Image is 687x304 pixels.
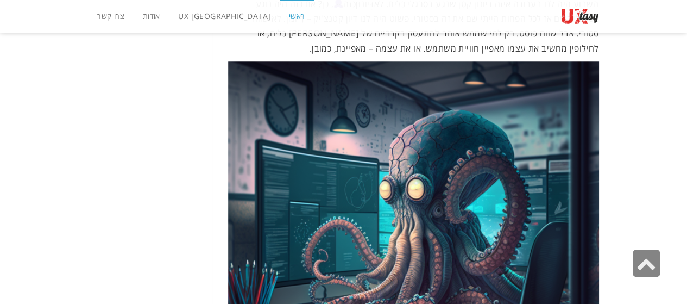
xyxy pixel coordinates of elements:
[97,11,124,21] span: צרו קשר
[561,8,599,24] img: UXtasy
[143,11,160,21] span: אודות
[252,13,598,54] span: ן. לא שווה סטורי. אבל שווה פוסט. רק למי שממש אוהב להתעסק בקרביים של [PERSON_NAME] כלים, או לחילופ...
[289,11,305,21] span: ראשי
[178,11,270,21] span: UX [GEOGRAPHIC_DATA]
